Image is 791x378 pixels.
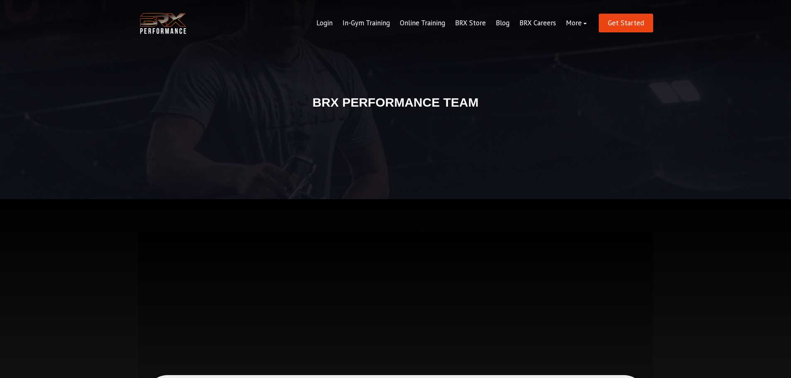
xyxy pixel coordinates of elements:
a: BRX Store [450,13,491,33]
a: BRX Careers [514,13,561,33]
img: BRX Transparent Logo-2 [138,11,188,36]
a: More [561,13,592,33]
a: In-Gym Training [338,13,395,33]
a: Get Started [599,14,653,32]
div: Navigation Menu [311,13,592,33]
a: Online Training [395,13,450,33]
a: Login [311,13,338,33]
strong: BRX PERFORMANCE TEAM [312,95,478,109]
a: Blog [491,13,514,33]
